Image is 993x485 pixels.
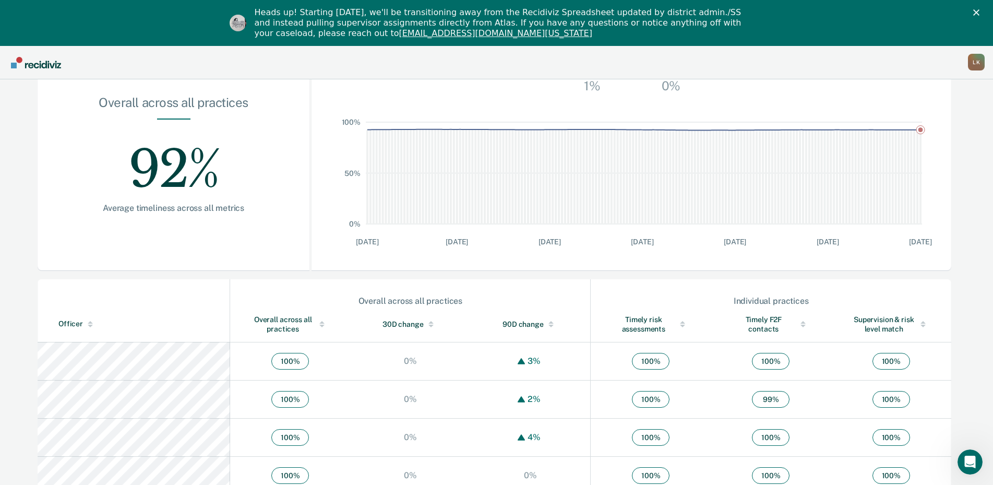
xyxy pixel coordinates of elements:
div: 4% [525,432,543,442]
div: Overall across all practices [251,315,329,334]
div: Heads up! Starting [DATE], we'll be transitioning away from the Recidiviz Spreadsheet updated by ... [255,7,747,39]
div: 90D change [491,320,569,329]
div: 0% [401,356,420,366]
span: 99 % [752,391,789,408]
div: Average timeliness across all metrics [71,203,276,213]
span: 100 % [271,467,309,484]
div: Overall across all practices [231,296,590,306]
span: 100 % [271,429,309,446]
th: Toggle SortBy [230,306,350,342]
span: 100 % [632,391,669,408]
text: [DATE] [446,238,468,246]
th: Toggle SortBy [711,306,831,342]
span: 100 % [752,429,789,446]
span: 100 % [271,391,309,408]
button: Profile dropdown button [968,54,985,70]
span: 100 % [271,353,309,370]
iframe: Intercom live chat [958,449,983,475]
text: [DATE] [817,238,839,246]
img: Profile image for Kim [230,15,246,31]
div: 0% [401,394,420,404]
div: Timely risk assessments [612,315,690,334]
text: [DATE] [910,238,932,246]
div: 92% [71,120,276,203]
span: 100 % [752,353,789,370]
div: Timely F2F contacts [732,315,810,334]
span: 100 % [872,353,910,370]
th: Toggle SortBy [470,306,590,342]
text: [DATE] [724,238,746,246]
text: [DATE] [539,238,561,246]
div: Individual practices [591,296,951,306]
text: [DATE] [356,238,379,246]
span: 100 % [632,467,669,484]
a: [EMAIL_ADDRESS][DOMAIN_NAME][US_STATE] [399,28,592,38]
span: 100 % [632,429,669,446]
div: 1% [581,75,603,96]
span: 100 % [872,391,910,408]
div: 0% [659,75,683,96]
th: Toggle SortBy [38,306,230,342]
div: Supervision & risk level match [852,315,930,334]
div: Overall across all practices [71,95,276,119]
div: 0% [521,470,540,480]
a: Go to Recidiviz Home [8,46,64,79]
div: Officer [58,320,225,328]
span: 100 % [872,429,910,446]
div: L K [968,54,985,70]
div: 0% [401,432,420,442]
img: Recidiviz [11,57,61,68]
div: 30D change [371,320,449,329]
span: 100 % [632,353,669,370]
div: 0% [401,470,420,480]
span: 100 % [872,467,910,484]
div: 2% [525,394,543,404]
div: 3% [525,356,543,366]
text: [DATE] [631,238,654,246]
th: Toggle SortBy [350,306,470,342]
div: Close [973,9,984,16]
span: 100 % [752,467,789,484]
th: Toggle SortBy [831,306,951,342]
th: Toggle SortBy [591,306,711,342]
